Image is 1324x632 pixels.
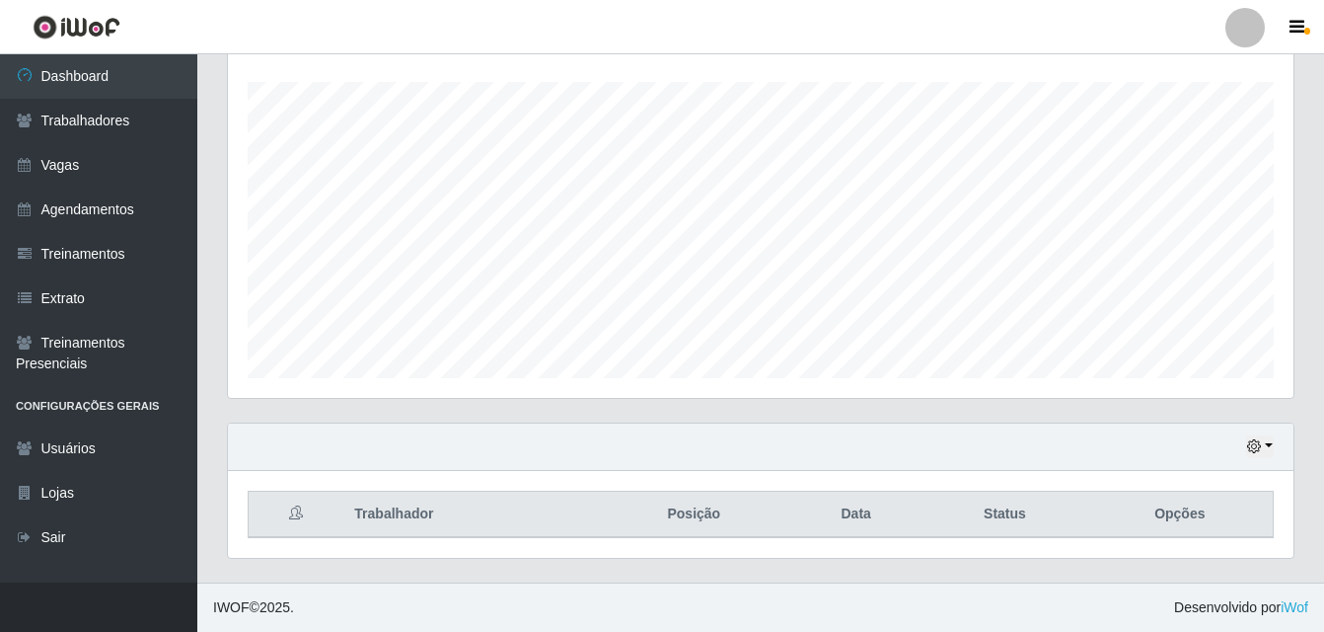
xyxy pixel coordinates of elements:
img: CoreUI Logo [33,15,120,39]
span: © 2025 . [213,597,294,618]
th: Opções [1087,492,1274,538]
th: Posição [599,492,789,538]
span: Desenvolvido por [1174,597,1308,618]
th: Data [789,492,922,538]
a: iWof [1281,599,1308,615]
th: Status [922,492,1086,538]
th: Trabalhador [342,492,598,538]
span: IWOF [213,599,250,615]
